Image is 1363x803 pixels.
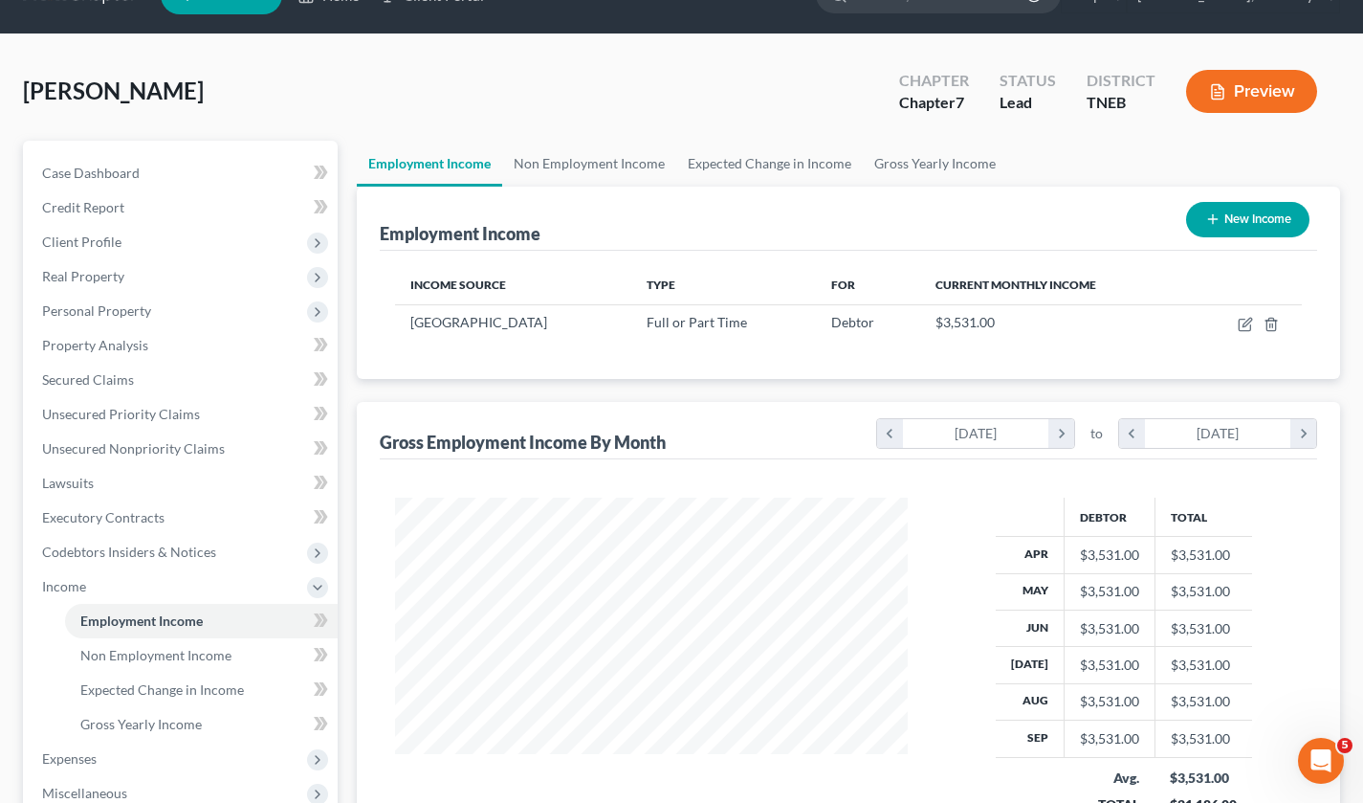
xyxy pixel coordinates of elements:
[42,785,127,801] span: Miscellaneous
[80,613,203,629] span: Employment Income
[1000,92,1056,114] div: Lead
[502,141,676,187] a: Non Employment Income
[1154,721,1252,757] td: $3,531.00
[1298,738,1344,784] iframe: Intercom live chat
[996,683,1065,720] th: Aug
[831,278,855,292] span: For
[1087,70,1155,92] div: District
[935,314,995,330] span: $3,531.00
[27,156,338,190] a: Case Dashboard
[935,278,1096,292] span: Current Monthly Income
[42,509,165,525] span: Executory Contracts
[80,681,244,698] span: Expected Change in Income
[831,314,874,330] span: Debtor
[27,397,338,432] a: Unsecured Priority Claims
[996,647,1065,683] th: [DATE]
[1090,424,1103,443] span: to
[903,419,1049,448] div: [DATE]
[1087,92,1155,114] div: TNEB
[1154,683,1252,720] td: $3,531.00
[380,222,540,245] div: Employment Income
[647,314,747,330] span: Full or Part Time
[1145,419,1291,448] div: [DATE]
[80,647,231,663] span: Non Employment Income
[42,268,124,284] span: Real Property
[42,406,200,422] span: Unsecured Priority Claims
[42,302,151,319] span: Personal Property
[42,440,225,457] span: Unsecured Nonpriority Claims
[1080,619,1139,638] div: $3,531.00
[1154,610,1252,646] td: $3,531.00
[1080,692,1139,711] div: $3,531.00
[42,578,86,594] span: Income
[410,314,547,330] span: [GEOGRAPHIC_DATA]
[65,638,338,673] a: Non Employment Income
[1119,419,1145,448] i: chevron_left
[42,750,97,767] span: Expenses
[1170,769,1237,788] div: $3,531.00
[27,328,338,363] a: Property Analysis
[42,371,134,388] span: Secured Claims
[42,337,148,353] span: Property Analysis
[357,141,502,187] a: Employment Income
[647,278,675,292] span: Type
[380,431,666,454] div: Gross Employment Income By Month
[42,165,140,181] span: Case Dashboard
[1000,70,1056,92] div: Status
[27,501,338,535] a: Executory Contracts
[1080,729,1139,748] div: $3,531.00
[1064,498,1154,536] th: Debtor
[899,70,969,92] div: Chapter
[27,466,338,501] a: Lawsuits
[42,199,124,215] span: Credit Report
[996,537,1065,573] th: Apr
[676,141,863,187] a: Expected Change in Income
[27,432,338,466] a: Unsecured Nonpriority Claims
[410,278,506,292] span: Income Source
[42,544,216,560] span: Codebtors Insiders & Notices
[1337,738,1352,753] span: 5
[1154,647,1252,683] td: $3,531.00
[1186,70,1317,113] button: Preview
[1048,419,1074,448] i: chevron_right
[65,604,338,638] a: Employment Income
[899,92,969,114] div: Chapter
[65,707,338,742] a: Gross Yearly Income
[42,475,94,491] span: Lawsuits
[877,419,903,448] i: chevron_left
[863,141,1007,187] a: Gross Yearly Income
[1080,582,1139,601] div: $3,531.00
[1154,498,1252,536] th: Total
[1079,769,1139,788] div: Avg.
[1080,656,1139,675] div: $3,531.00
[1290,419,1316,448] i: chevron_right
[1080,546,1139,565] div: $3,531.00
[65,673,338,707] a: Expected Change in Income
[996,610,1065,646] th: Jun
[1154,573,1252,610] td: $3,531.00
[42,234,121,250] span: Client Profile
[23,77,204,104] span: [PERSON_NAME]
[27,363,338,397] a: Secured Claims
[956,93,964,111] span: 7
[996,573,1065,610] th: May
[996,721,1065,757] th: Sep
[27,190,338,225] a: Credit Report
[80,716,202,732] span: Gross Yearly Income
[1186,202,1309,237] button: New Income
[1154,537,1252,573] td: $3,531.00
